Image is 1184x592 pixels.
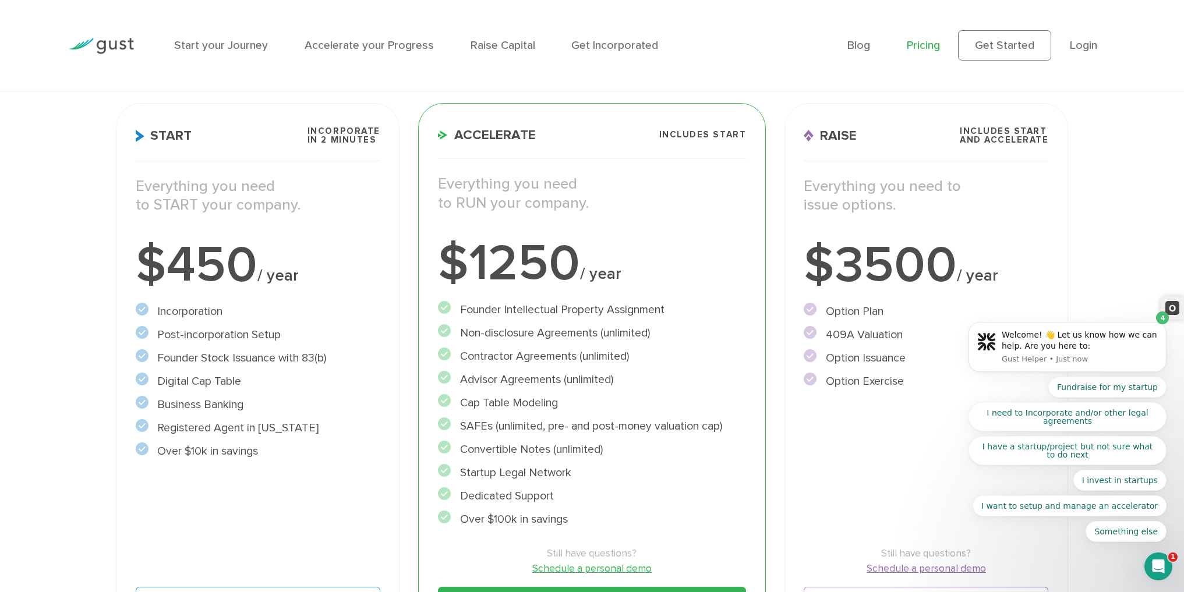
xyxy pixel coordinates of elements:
li: Non-disclosure Agreements (unlimited) [438,324,746,341]
span: Start [136,129,192,143]
span: Accelerate [438,129,536,142]
li: Founder Intellectual Property Assignment [438,301,746,318]
span: Still have questions? [438,546,746,561]
li: Option Exercise [804,373,1048,389]
li: Business Banking [136,396,380,413]
span: Still have questions? [804,546,1048,561]
li: Convertible Notes (unlimited) [438,441,746,458]
iframe: Intercom live chat [1144,552,1172,580]
img: Start Icon X2 [136,130,144,142]
li: Over $100k in savings [438,511,746,527]
span: / year [580,264,621,283]
a: Login [1070,38,1097,52]
div: $450 [136,240,380,290]
a: Get Started [958,30,1051,61]
li: Founder Stock Issuance with 83(b) [136,349,380,366]
li: Option Plan [804,303,1048,320]
a: Schedule a personal demo [804,561,1048,576]
li: Option Issuance [804,349,1048,366]
span: Incorporate in 2 Minutes [308,127,380,144]
span: Includes START and ACCELERATE [960,127,1048,144]
span: 1 [1168,552,1178,562]
a: Accelerate your Progress [305,38,434,52]
li: Digital Cap Table [136,373,380,389]
span: / year [257,266,299,285]
a: Blog [847,38,870,52]
span: Includes START [659,130,746,139]
li: Over $10k in savings [136,442,380,459]
div: $3500 [804,240,1048,290]
p: Everything you need to RUN your company. [438,175,746,212]
span: Raise [804,129,857,143]
li: Advisor Agreements (unlimited) [438,371,746,388]
a: Schedule a personal demo [438,561,746,576]
li: SAFEs (unlimited, pre- and post-money valuation cap) [438,417,746,434]
p: Everything you need to START your company. [136,177,380,215]
img: Raise Icon [804,130,814,142]
img: Accelerate Icon [438,130,448,140]
img: Gust Logo [69,38,134,54]
li: Registered Agent in [US_STATE] [136,419,380,436]
iframe: Intercom notifications message [951,139,1184,561]
li: Dedicated Support [438,487,746,504]
li: 409A Valuation [804,326,1048,343]
a: Raise Capital [471,38,535,52]
a: Start your Journey [174,38,268,52]
p: Everything you need to issue options. [804,177,1048,215]
a: Get Incorporated [571,38,658,52]
li: Contractor Agreements (unlimited) [438,348,746,364]
div: $1250 [438,238,746,289]
li: Post-incorporation Setup [136,326,380,343]
li: Startup Legal Network [438,464,746,481]
li: Cap Table Modeling [438,394,746,411]
a: Pricing [907,38,940,52]
li: Incorporation [136,303,380,320]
